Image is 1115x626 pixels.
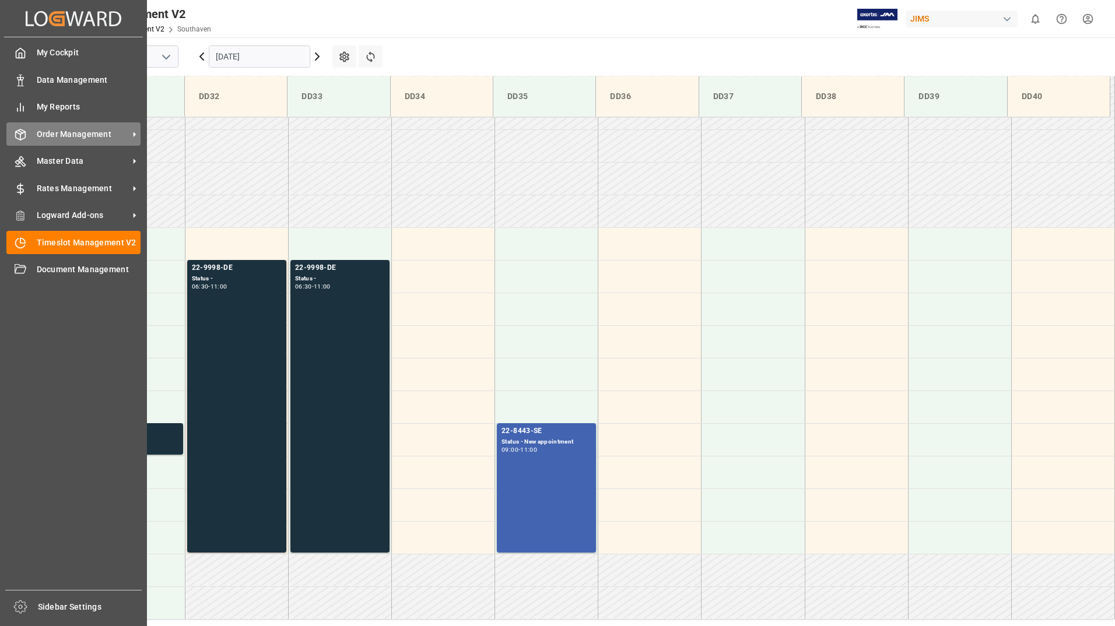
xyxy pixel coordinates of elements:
div: - [312,284,314,289]
div: 06:30 [192,284,209,289]
div: 11:00 [520,447,537,452]
div: - [518,447,520,452]
a: Timeslot Management V2 [6,231,141,254]
div: Status - [295,274,385,284]
a: My Reports [6,96,141,118]
span: Rates Management [37,182,129,195]
span: Logward Add-ons [37,209,129,221]
button: open menu [157,48,174,66]
div: DD37 [709,86,792,107]
img: Exertis%20JAM%20-%20Email%20Logo.jpg_1722504956.jpg [857,9,897,29]
span: Data Management [37,74,141,86]
span: My Reports [37,101,141,113]
div: DD36 [605,86,689,107]
span: Order Management [37,128,129,140]
div: DD39 [914,86,997,107]
span: Document Management [37,263,141,276]
span: My Cockpit [37,47,141,59]
div: Status - [192,274,282,284]
button: JIMS [906,8,1022,30]
button: show 0 new notifications [1022,6,1049,32]
span: Timeslot Management V2 [37,237,141,249]
button: Help Center [1049,6,1075,32]
div: DD33 [297,86,380,107]
div: 22-8443-SE [502,425,591,437]
div: DD38 [811,86,895,107]
div: DD34 [400,86,483,107]
div: 11:00 [211,284,227,289]
div: 22-9998-DE [295,262,385,274]
div: DD32 [194,86,278,107]
div: 09:00 [502,447,518,452]
span: Master Data [37,155,129,167]
div: Status - New appointment [502,437,591,447]
div: 11:00 [314,284,331,289]
div: JIMS [906,10,1018,27]
div: - [208,284,210,289]
div: 06:30 [295,284,312,289]
span: Sidebar Settings [38,601,142,613]
div: DD40 [1017,86,1100,107]
div: DD35 [503,86,586,107]
a: Document Management [6,258,141,281]
input: DD-MM-YYYY [209,45,310,68]
a: Data Management [6,68,141,91]
div: 22-9998-DE [192,262,282,274]
a: My Cockpit [6,41,141,64]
